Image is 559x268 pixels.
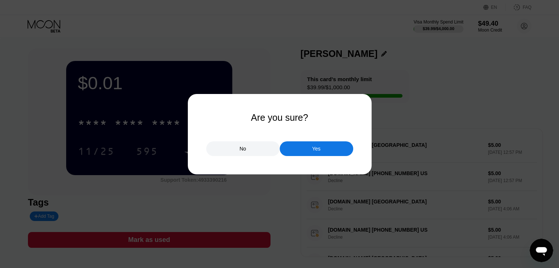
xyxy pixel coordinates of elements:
div: Yes [280,141,353,156]
div: No [206,141,280,156]
iframe: Button to launch messaging window, conversation in progress [530,239,553,262]
div: Are you sure? [251,112,308,123]
div: Yes [312,145,320,152]
div: No [240,145,246,152]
